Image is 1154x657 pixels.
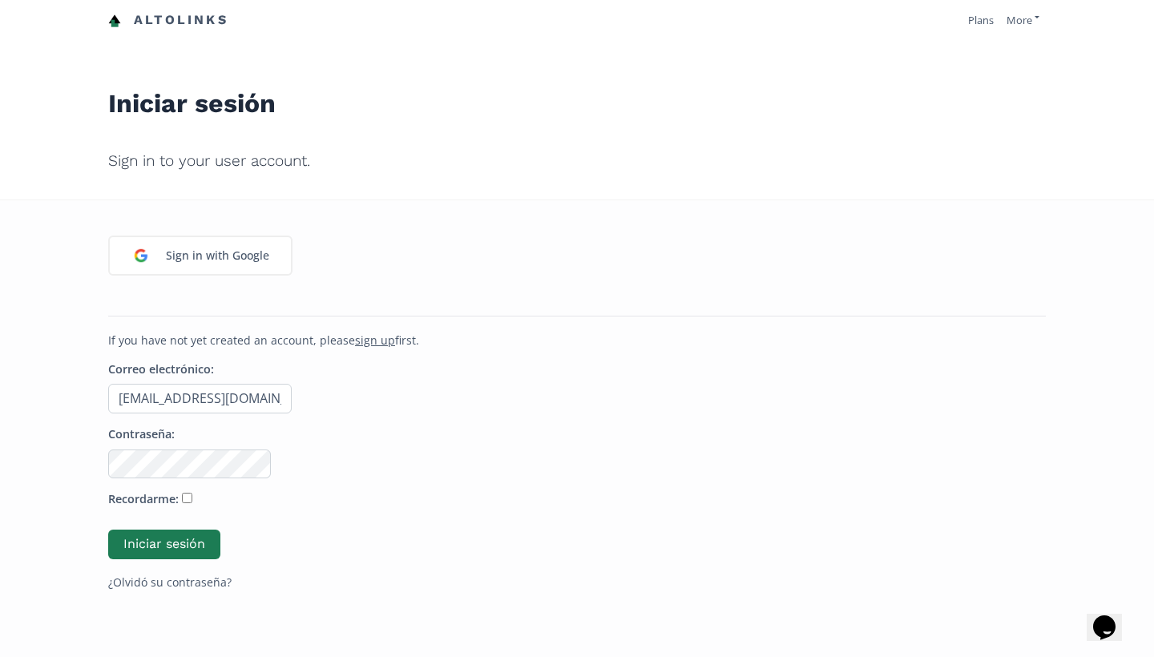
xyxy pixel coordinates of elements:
label: Contraseña: [108,426,175,443]
img: google_login_logo_184.png [124,239,158,272]
img: favicon-32x32.png [108,14,121,27]
a: Altolinks [108,7,228,34]
h2: Sign in to your user account. [108,141,1046,181]
a: ¿Olvidó su contraseña? [108,574,232,590]
iframe: chat widget [1087,593,1138,641]
a: Plans [968,13,994,27]
div: Sign in with Google [158,239,277,272]
a: More [1007,13,1039,27]
input: Correo electrónico [108,384,292,413]
a: sign up [355,333,395,348]
label: Correo electrónico: [108,361,214,378]
h1: Iniciar sesión [108,53,1046,128]
p: If you have not yet created an account, please first. [108,333,1046,349]
label: Recordarme: [108,491,179,508]
button: Iniciar sesión [108,530,220,559]
a: Sign in with Google [108,236,293,276]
